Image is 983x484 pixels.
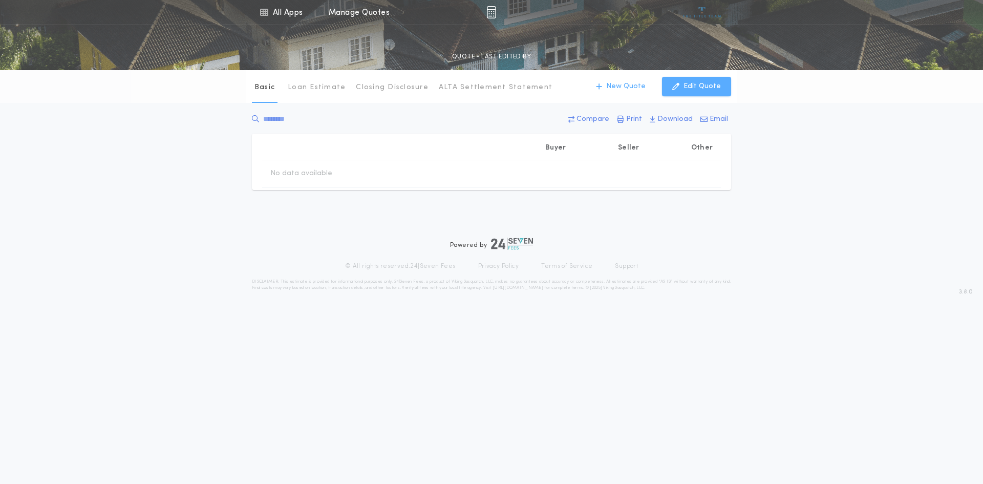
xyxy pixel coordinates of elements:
[452,52,531,62] p: QUOTE - LAST EDITED BY
[691,143,713,153] p: Other
[615,262,638,270] a: Support
[710,114,728,124] p: Email
[254,82,275,93] p: Basic
[614,110,645,129] button: Print
[493,286,543,290] a: [URL][DOMAIN_NAME]
[545,143,566,153] p: Buyer
[657,114,693,124] p: Download
[450,238,533,250] div: Powered by
[288,82,346,93] p: Loan Estimate
[486,6,496,18] img: img
[252,279,731,291] p: DISCLAIMER: This estimate is provided for informational purposes only. 24|Seven Fees, a product o...
[626,114,642,124] p: Print
[576,114,609,124] p: Compare
[356,82,429,93] p: Closing Disclosure
[683,81,721,92] p: Edit Quote
[606,81,646,92] p: New Quote
[541,262,592,270] a: Terms of Service
[345,262,456,270] p: © All rights reserved. 24|Seven Fees
[683,7,721,17] img: vs-icon
[491,238,533,250] img: logo
[565,110,612,129] button: Compare
[262,160,340,187] td: No data available
[697,110,731,129] button: Email
[662,77,731,96] button: Edit Quote
[439,82,552,93] p: ALTA Settlement Statement
[647,110,696,129] button: Download
[586,77,656,96] button: New Quote
[478,262,519,270] a: Privacy Policy
[959,287,973,297] span: 3.8.0
[618,143,639,153] p: Seller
